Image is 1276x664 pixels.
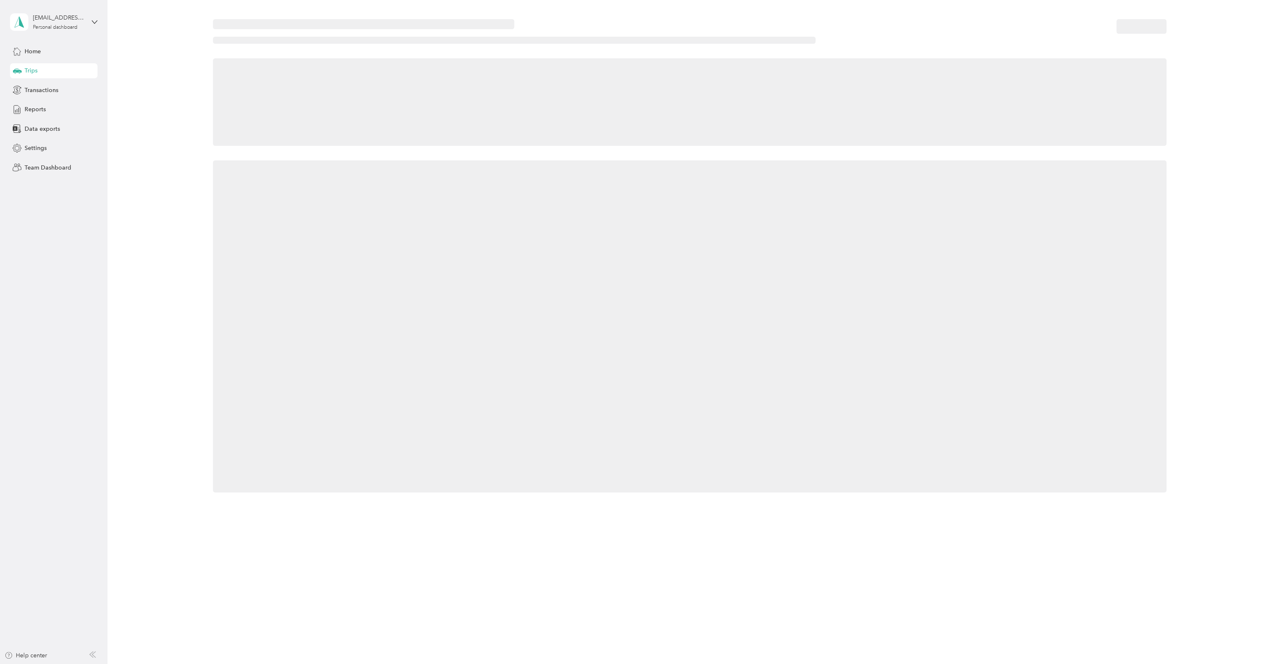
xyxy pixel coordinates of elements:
span: Reports [25,105,46,114]
span: Home [25,47,41,56]
span: Team Dashboard [25,163,71,172]
span: Settings [25,144,47,152]
button: Help center [5,651,47,660]
iframe: Everlance-gr Chat Button Frame [1229,617,1276,664]
span: Transactions [25,86,58,95]
span: Data exports [25,125,60,133]
div: Personal dashboard [33,25,78,30]
div: [EMAIL_ADDRESS][DOMAIN_NAME] [33,13,85,22]
span: Trips [25,66,38,75]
